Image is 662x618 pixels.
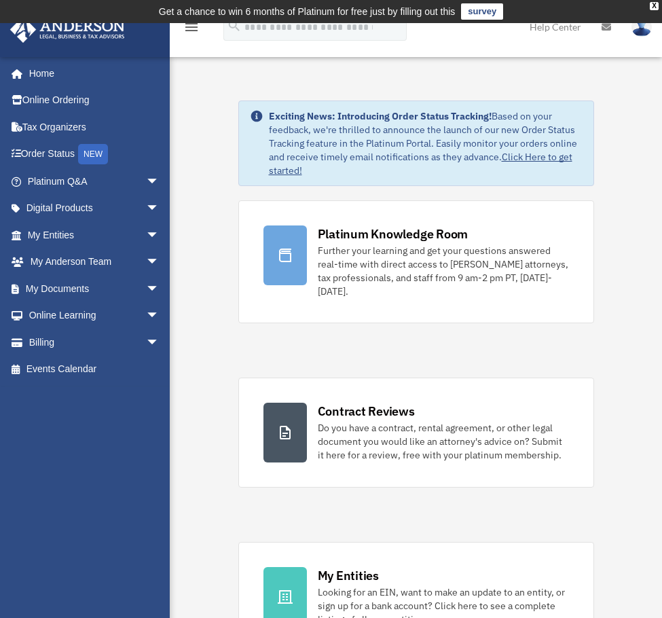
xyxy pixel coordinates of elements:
span: arrow_drop_down [146,275,173,303]
div: NEW [78,144,108,164]
span: arrow_drop_down [146,168,173,196]
div: My Entities [318,567,379,584]
a: My Anderson Teamarrow_drop_down [10,249,180,276]
a: Home [10,60,173,87]
strong: Exciting News: Introducing Order Status Tracking! [269,110,492,122]
a: Online Learningarrow_drop_down [10,302,180,329]
a: Order StatusNEW [10,141,180,168]
span: arrow_drop_down [146,249,173,276]
a: survey [461,3,503,20]
div: close [650,2,659,10]
a: My Entitiesarrow_drop_down [10,221,180,249]
a: Contract Reviews Do you have a contract, rental agreement, or other legal document you would like... [238,378,594,488]
i: menu [183,19,200,35]
img: User Pic [631,17,652,37]
a: Digital Productsarrow_drop_down [10,195,180,222]
i: search [227,18,242,33]
div: Platinum Knowledge Room [318,225,468,242]
a: Billingarrow_drop_down [10,329,180,356]
div: Based on your feedback, we're thrilled to announce the launch of our new Order Status Tracking fe... [269,109,583,177]
img: Anderson Advisors Platinum Portal [6,16,129,43]
span: arrow_drop_down [146,302,173,330]
a: Platinum Knowledge Room Further your learning and get your questions answered real-time with dire... [238,200,594,323]
div: Get a chance to win 6 months of Platinum for free just by filling out this [159,3,456,20]
div: Further your learning and get your questions answered real-time with direct access to [PERSON_NAM... [318,244,569,298]
span: arrow_drop_down [146,195,173,223]
span: arrow_drop_down [146,329,173,357]
a: Online Ordering [10,87,180,114]
a: Platinum Q&Aarrow_drop_down [10,168,180,195]
a: menu [183,24,200,35]
div: Do you have a contract, rental agreement, or other legal document you would like an attorney's ad... [318,421,569,462]
a: My Documentsarrow_drop_down [10,275,180,302]
span: arrow_drop_down [146,221,173,249]
a: Events Calendar [10,356,180,383]
div: Contract Reviews [318,403,415,420]
a: Tax Organizers [10,113,180,141]
a: Click Here to get started! [269,151,572,177]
